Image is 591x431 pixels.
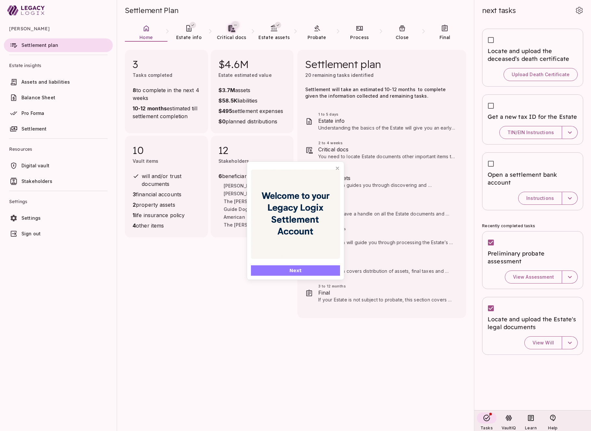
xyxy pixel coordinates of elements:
[133,191,136,198] strong: 3
[505,271,562,284] button: View Assessment
[297,222,466,250] div: 3 to 18 monthsProcessThis section will guide you through processing the Estate’s assets. Tasks re...
[318,260,456,268] span: Close
[218,118,226,125] strong: $0
[224,214,362,222] span: American Heart Association
[21,42,58,48] span: Settlement plan
[176,35,202,40] span: Estate info
[4,174,113,188] a: Stakeholders
[9,58,108,73] span: Estate insights
[125,50,208,133] div: 3Tasks completed8to complete in the next 4 weeks10-12 monthsestimated till settlement completion
[482,29,583,87] div: Locate and upload the deceased’s death certificateUpload Death Certificate
[297,136,466,164] div: 2 to 4 weeksCritical docsYou need to locate Estate documents other important items to settle the ...
[218,173,222,179] strong: 6
[318,284,456,289] span: 3 to 12 months
[318,297,452,335] span: If your Estate is not subject to probate, this section covers final accounting, distribution of a...
[318,140,456,146] span: 2 to 4 weeks
[21,215,41,221] span: Settings
[482,231,583,289] div: Preliminary probate assessmentView Assessment
[488,250,578,265] span: Preliminary probate assessment
[21,126,47,132] span: Settlement
[133,86,200,102] span: to complete in the next 4 weeks
[142,173,183,187] span: will and/or trust documents
[499,126,562,139] button: TIN/EIN Instructions
[218,118,283,125] span: planned distributions
[308,35,326,40] span: Probate
[4,211,113,225] a: Settings
[507,130,554,135] span: TIN/EIN Instructions
[4,159,113,173] a: Digital vault
[318,231,456,239] span: Process
[297,250,466,279] div: 4 to 6 weeksCloseThis section covers distribution of assets, final taxes and accounting, and how ...
[133,72,172,78] span: Tasks completed
[258,35,290,40] span: Estate assets
[218,158,249,164] span: Stakeholders
[513,274,554,280] span: View Assessment
[318,125,456,131] p: Understanding the basics of the Estate will give you an early perspective on what’s in store for ...
[4,106,113,120] a: Pro Forma
[125,136,208,237] div: 10Vault itemswill and/or trust documents3financial accounts2property assets1life insurance policy...
[218,58,286,71] span: $4.6M
[318,174,456,182] span: Estate assets
[133,211,200,219] span: life insurance policy
[548,425,558,430] span: Help
[251,265,340,276] button: Next
[133,202,136,208] strong: 2
[318,169,456,174] span: 2 to 4 weeks
[224,183,362,190] span: [PERSON_NAME]
[224,198,362,206] span: The [PERSON_NAME] Foundation For [MEDICAL_DATA] Research
[488,171,578,187] span: Open a settlement bank account
[133,87,136,93] strong: 8
[9,194,108,209] span: Settings
[4,91,113,104] a: Balance Sheet
[218,108,232,114] strong: $495
[318,182,455,227] span: This section guides you through discovering and documenting the deceased's financial assets and l...
[4,227,113,241] a: Sign out
[125,6,178,15] span: Settlement Plan
[21,231,41,236] span: Sign out
[518,192,562,205] button: Instructions
[218,107,283,115] span: settlement expenses
[332,163,343,174] button: Close popover
[482,94,583,145] div: Get a new tax ID for the EstateTIN/EIN Instructions
[318,289,456,297] span: Final
[4,38,113,52] a: Settlement plan
[488,47,578,63] span: Locate and upload the deceased’s death certificate
[488,113,578,121] span: Get a new tax ID for the Estate
[224,190,362,198] span: [PERSON_NAME]
[217,35,246,40] span: Critical docs
[318,268,456,300] span: This section covers distribution of assets, final taxes and accounting, and how to wrap things up...
[504,68,578,81] button: Upload Death Certificate
[133,212,135,218] strong: 1
[133,105,167,112] strong: 10-12 months
[480,425,493,430] span: Tasks
[526,195,554,201] span: Instructions
[488,315,578,331] span: Locate and upload the Estate's legal documents
[305,58,381,71] span: Settlement plan
[318,154,455,185] span: You need to locate Estate documents other important items to settle the Estate, such as insurance...
[318,112,456,117] span: 1 to 5 days
[133,222,136,229] strong: 4
[21,163,49,168] span: Digital vault
[224,222,362,229] span: The [PERSON_NAME] Living Trust
[318,240,456,265] span: This section will guide you through processing the Estate’s assets. Tasks related to your specifi...
[289,267,302,274] span: Next
[318,226,456,231] span: 3 to 18 months
[525,425,537,430] span: Learn
[133,201,200,209] span: property assets
[305,72,374,78] span: 20 remaining tasks identified
[133,222,200,229] span: other items
[532,340,554,346] span: View Will
[21,110,44,116] span: Pro Forma
[318,146,456,153] span: Critical docs
[218,72,272,78] span: Estate estimated value
[297,193,466,222] div: 1 to 6 monthsProbateOnce you have a handle on all the Estate documents and assets, you can make a...
[482,297,583,355] div: Locate and upload the Estate's legal documentsView Will
[139,35,153,40] span: Home
[318,117,456,125] span: Estate info
[318,203,456,211] span: Probate
[224,206,362,214] span: Guide Dogs For The Blind
[133,144,200,157] span: 10
[4,122,113,136] a: Settlement
[133,104,200,120] span: estimated till settlement completion
[9,21,108,36] span: [PERSON_NAME]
